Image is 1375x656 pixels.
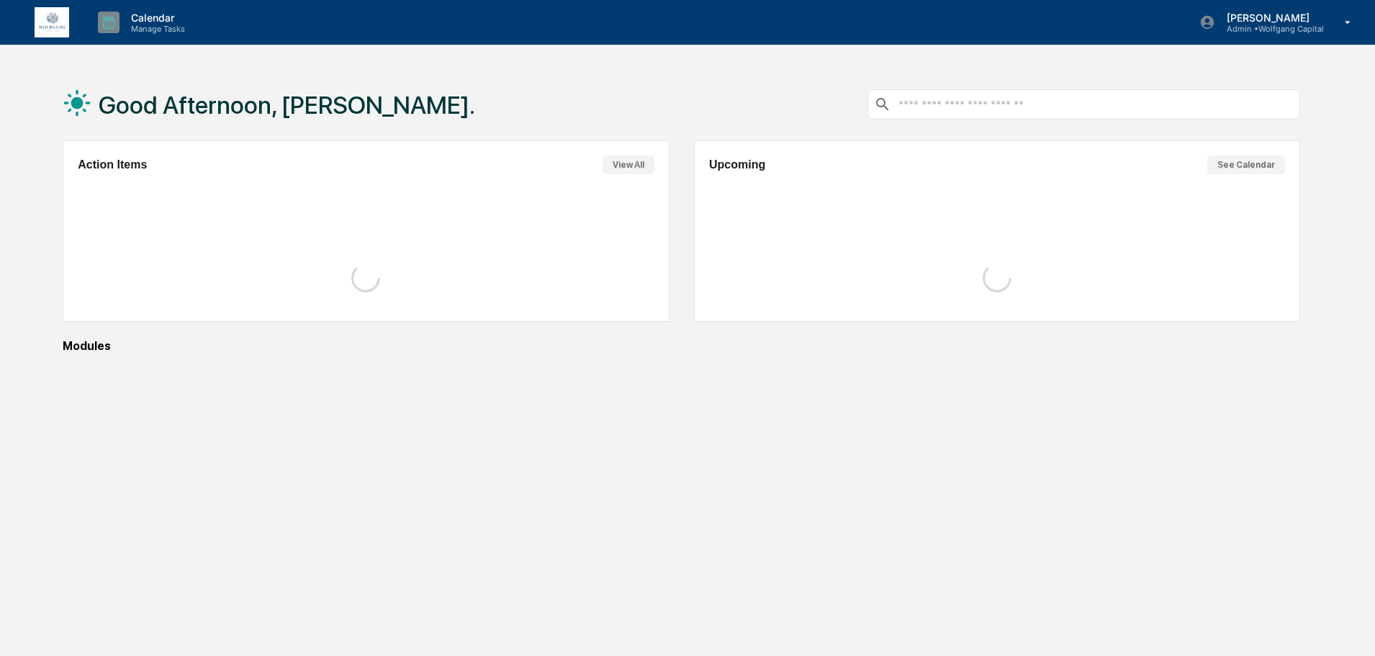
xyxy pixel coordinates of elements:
[35,7,69,38] img: logo
[709,158,765,171] h2: Upcoming
[1215,24,1324,34] p: Admin • Wolfgang Capital
[63,339,1300,353] div: Modules
[120,24,192,34] p: Manage Tasks
[120,12,192,24] p: Calendar
[1215,12,1324,24] p: [PERSON_NAME]
[603,156,654,174] button: View All
[78,158,147,171] h2: Action Items
[99,91,475,120] h1: Good Afternoon, [PERSON_NAME].
[1207,156,1285,174] button: See Calendar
